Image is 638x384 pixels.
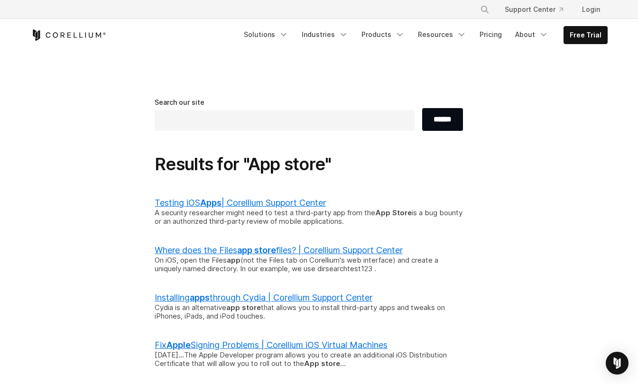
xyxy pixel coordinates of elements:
a: About [509,26,554,43]
a: Products [356,26,410,43]
b: Apps [200,198,222,208]
a: FixAppleSigning Problems | Corellium iOS Virtual Machines [155,340,388,350]
b: Apple [166,340,191,350]
a: Industries [296,26,354,43]
b: app [227,256,240,265]
div: Navigation Menu [469,1,608,18]
a: Where does the Filesapp storefiles? | Corellium Support Center [155,245,403,255]
a: Free Trial [564,27,607,44]
a: Testing iOSApps| Corellium Support Center [155,198,326,208]
a: Installingappsthrough Cydia | Corellium Support Center [155,293,372,302]
a: Resources [412,26,472,43]
b: App store [304,359,340,368]
div: [DATE] The Apple Developer program allows you to create an additional iOS Distribution Certificat... [155,351,463,369]
a: Corellium Home [31,29,106,41]
div: A security researcher might need to test a third-party app from the is a bug bounty or an authori... [155,209,463,227]
div: On iOS, open the Files (not the Files tab on Corellium's web interface) and create a uniquely nam... [155,256,463,274]
div: Navigation Menu [238,26,608,44]
span: Search our site [155,98,204,106]
b: app store [237,245,276,255]
div: Cydia is an alternative that allows you to install third-party apps and tweaks on iPhones, iPads,... [155,303,463,321]
button: Search [476,1,493,18]
a: Solutions [238,26,294,43]
div: Open Intercom Messenger [606,352,629,375]
a: Pricing [474,26,508,43]
h1: Results for "App store" [155,154,483,175]
b: apps [190,293,210,302]
a: Login [574,1,608,18]
b: app store [226,303,261,312]
a: Support Center [497,1,571,18]
b: App Store [375,208,412,217]
b: ... [178,350,184,359]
